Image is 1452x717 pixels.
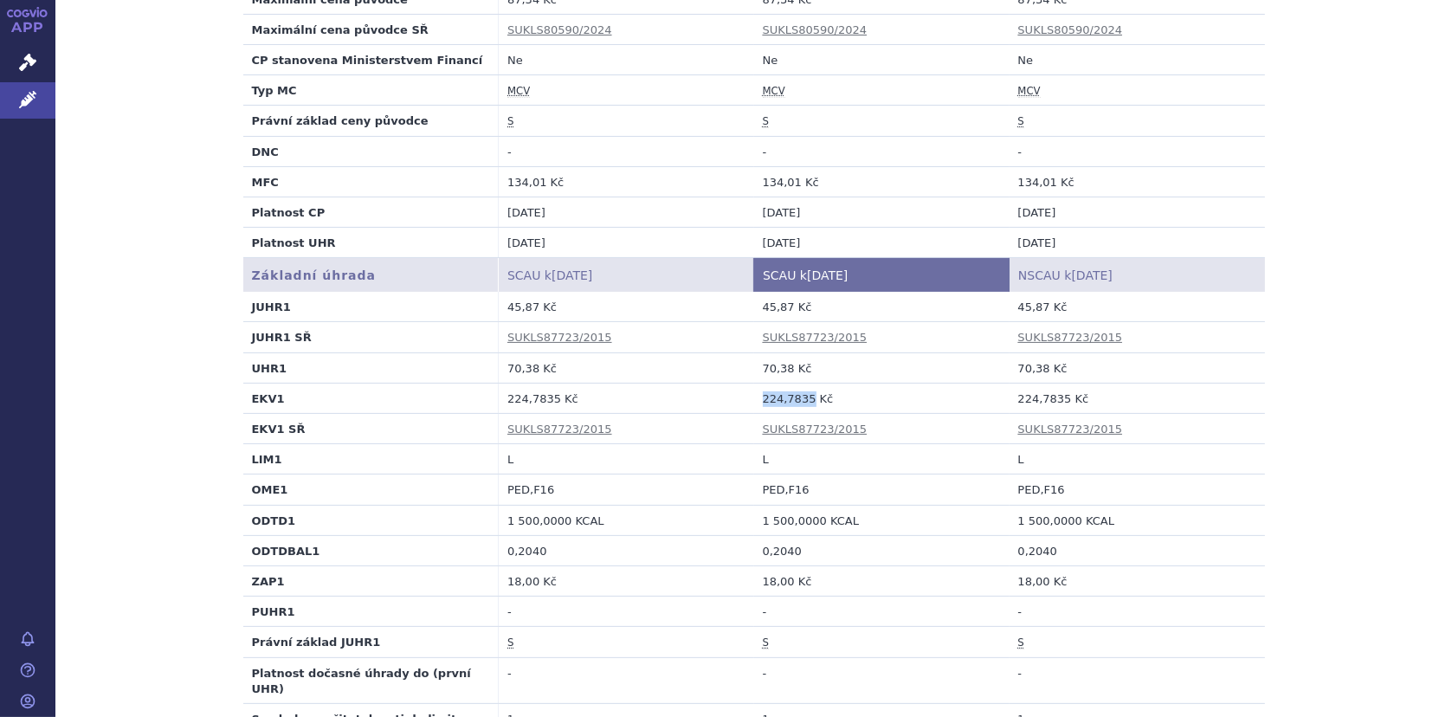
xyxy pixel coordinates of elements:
td: 0,2040 [499,535,754,565]
abbr: stanovena nebo změněna ve správním řízení podle zákona č. 48/1997 Sb. ve znění účinném od 1.1.2008 [763,115,769,128]
strong: Maximální cena původce SŘ [252,23,429,36]
td: PED,F16 [754,475,1010,505]
td: [DATE] [499,228,754,258]
strong: Platnost CP [252,206,326,219]
abbr: stanovena nebo změněna ve správním řízení podle zákona č. 48/1997 Sb. ve znění účinném od 1.1.2008 [507,636,513,649]
th: Základní úhrada [243,258,499,292]
td: 70,38 Kč [754,352,1010,383]
td: 134,01 Kč [499,166,754,197]
td: [DATE] [754,228,1010,258]
strong: PUHR1 [252,605,295,618]
a: SUKLS87723/2015 [1018,331,1123,344]
span: [DATE] [552,268,592,282]
td: 0,2040 [754,535,1010,565]
a: SUKLS80590/2024 [1018,23,1123,36]
strong: JUHR1 SŘ [252,331,312,344]
td: - [1010,136,1265,166]
td: L [1010,444,1265,475]
td: [DATE] [1010,197,1265,228]
td: PED,F16 [1010,475,1265,505]
a: SUKLS87723/2015 [763,423,868,436]
td: PED,F16 [499,475,754,505]
td: 18,00 Kč [754,566,1010,597]
td: 134,01 Kč [754,166,1010,197]
td: [DATE] [1010,228,1265,258]
strong: Platnost UHR [252,236,336,249]
td: 224,7835 Kč [499,383,754,413]
strong: Právní základ JUHR1 [252,636,381,649]
strong: ODTD1 [252,514,296,527]
td: Ne [1010,45,1265,75]
abbr: stanovena nebo změněna ve správním řízení podle zákona č. 48/1997 Sb. ve znění účinném od 1.1.2008 [763,636,769,649]
strong: MFC [252,176,279,189]
td: 45,87 Kč [1010,292,1265,322]
td: - [499,136,754,166]
td: - [1010,657,1265,703]
abbr: stanovena nebo změněna ve správním řízení podle zákona č. 48/1997 Sb. ve znění účinném od 1.1.2008 [1018,115,1024,128]
strong: Právní základ ceny původce [252,114,429,127]
td: - [499,657,754,703]
strong: DNC [252,145,279,158]
td: 1 500,0000 KCAL [499,505,754,535]
a: SUKLS80590/2024 [507,23,612,36]
strong: OME1 [252,483,288,496]
abbr: maximální cena výrobce [1018,85,1041,98]
strong: EKV1 [252,392,285,405]
td: - [499,597,754,627]
td: 18,00 Kč [1010,566,1265,597]
strong: UHR1 [252,362,287,375]
td: - [754,597,1010,627]
td: - [754,136,1010,166]
strong: ODTDBAL1 [252,545,320,558]
th: NSCAU k [1010,258,1265,292]
td: 70,38 Kč [1010,352,1265,383]
span: [DATE] [1072,268,1113,282]
strong: Typ MC [252,84,297,97]
td: 1 500,0000 KCAL [1010,505,1265,535]
strong: ZAP1 [252,575,285,588]
td: 224,7835 Kč [1010,383,1265,413]
span: [DATE] [807,268,848,282]
td: 0,2040 [1010,535,1265,565]
a: SUKLS80590/2024 [763,23,868,36]
th: SCAU k [754,258,1010,292]
a: SUKLS87723/2015 [507,331,612,344]
td: 18,00 Kč [499,566,754,597]
abbr: maximální cena výrobce [507,85,530,98]
strong: CP stanovena Ministerstvem Financí [252,54,483,67]
strong: LIM1 [252,453,282,466]
td: [DATE] [499,197,754,228]
td: 1 500,0000 KCAL [754,505,1010,535]
strong: JUHR1 [252,300,291,313]
abbr: maximální cena výrobce [763,85,785,98]
td: 134,01 Kč [1010,166,1265,197]
td: Ne [754,45,1010,75]
td: 70,38 Kč [499,352,754,383]
td: 45,87 Kč [499,292,754,322]
a: SUKLS87723/2015 [1018,423,1123,436]
td: - [1010,597,1265,627]
td: - [754,657,1010,703]
a: SUKLS87723/2015 [507,423,612,436]
strong: EKV1 SŘ [252,423,306,436]
td: 224,7835 Kč [754,383,1010,413]
abbr: stanovena nebo změněna ve správním řízení podle zákona č. 48/1997 Sb. ve znění účinném od 1.1.2008 [1018,636,1024,649]
td: 45,87 Kč [754,292,1010,322]
abbr: stanovena nebo změněna ve správním řízení podle zákona č. 48/1997 Sb. ve znění účinném od 1.1.2008 [507,115,513,128]
td: L [754,444,1010,475]
strong: Platnost dočasné úhrady do (první UHR) [252,667,471,695]
th: SCAU k [499,258,754,292]
td: Ne [499,45,754,75]
td: L [499,444,754,475]
td: [DATE] [754,197,1010,228]
a: SUKLS87723/2015 [763,331,868,344]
